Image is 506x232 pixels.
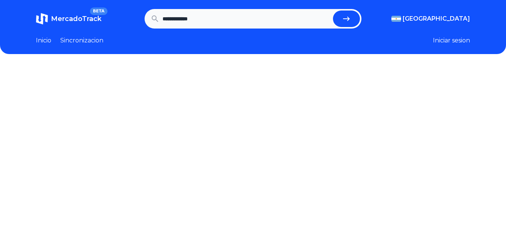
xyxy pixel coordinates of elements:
span: [GEOGRAPHIC_DATA] [403,14,470,23]
a: MercadoTrackBETA [36,13,101,25]
img: Argentina [391,16,401,22]
button: [GEOGRAPHIC_DATA] [391,14,470,23]
span: BETA [90,8,107,15]
a: Sincronizacion [60,36,103,45]
span: MercadoTrack [51,15,101,23]
button: Iniciar sesion [433,36,470,45]
img: MercadoTrack [36,13,48,25]
a: Inicio [36,36,51,45]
